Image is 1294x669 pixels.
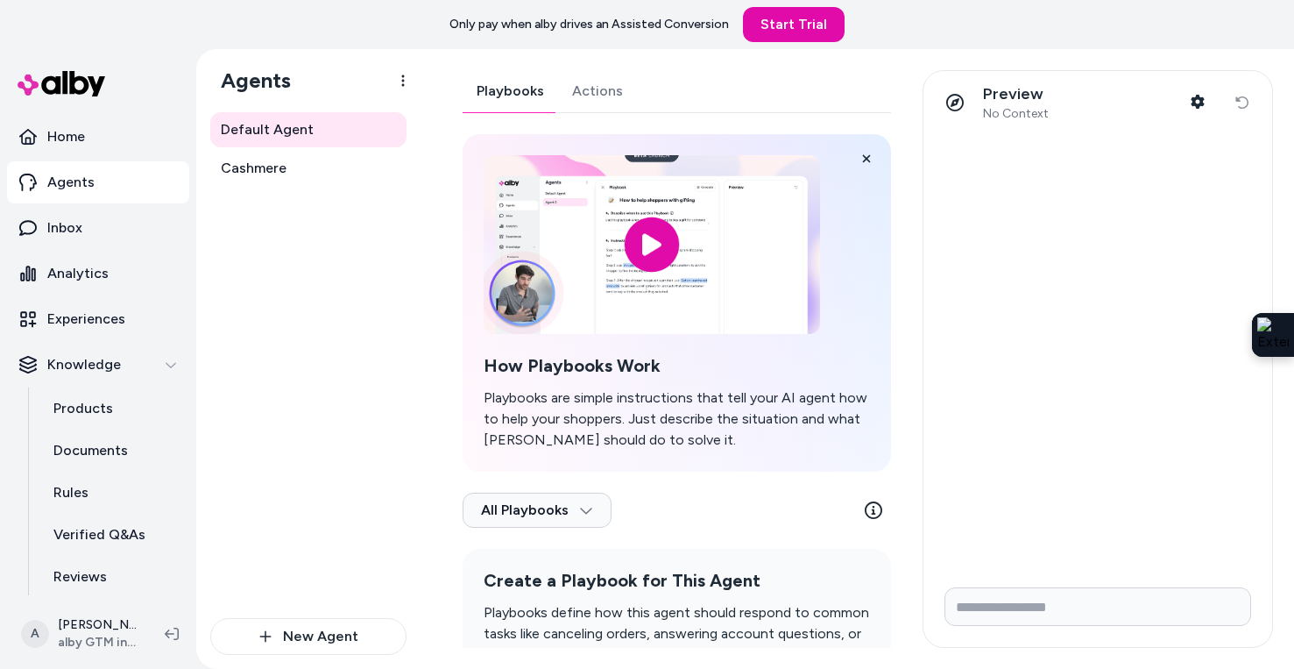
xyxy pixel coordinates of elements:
[47,309,125,330] p: Experiences
[47,354,121,375] p: Knowledge
[210,112,407,147] a: Default Agent
[53,398,113,419] p: Products
[7,298,189,340] a: Experiences
[210,618,407,655] button: New Agent
[53,440,128,461] p: Documents
[47,172,95,193] p: Agents
[484,355,870,377] h2: How Playbooks Work
[36,514,189,556] a: Verified Q&As
[210,151,407,186] a: Cashmere
[463,70,558,112] a: Playbooks
[53,566,107,587] p: Reviews
[53,482,88,503] p: Rules
[53,524,145,545] p: Verified Q&As
[36,472,189,514] a: Rules
[58,616,137,634] p: [PERSON_NAME]
[484,602,870,665] p: Playbooks define how this agent should respond to common tasks like canceling orders, answering a...
[463,493,612,528] button: All Playbooks
[11,606,151,662] button: A[PERSON_NAME]alby GTM internal
[207,68,291,94] h1: Agents
[36,388,189,430] a: Products
[47,126,85,147] p: Home
[944,587,1251,626] input: Write your prompt here
[36,430,189,472] a: Documents
[36,556,189,598] a: Reviews
[47,263,109,284] p: Analytics
[21,620,49,648] span: A
[221,119,314,140] span: Default Agent
[484,388,870,451] p: Playbooks are simple instructions that tell your AI agent how to help your shoppers. Just describ...
[743,7,845,42] a: Start Trial
[7,161,189,203] a: Agents
[221,158,286,179] span: Cashmere
[7,207,189,249] a: Inbox
[449,16,729,33] p: Only pay when alby drives an Assisted Conversion
[983,106,1049,122] span: No Context
[18,71,105,96] img: alby Logo
[1257,317,1289,352] img: Extension Icon
[558,70,637,112] a: Actions
[58,634,137,651] span: alby GTM internal
[983,84,1049,104] p: Preview
[481,502,593,519] span: All Playbooks
[484,570,870,592] h2: Create a Playbook for This Agent
[47,217,82,238] p: Inbox
[7,344,189,386] button: Knowledge
[7,253,189,295] a: Analytics
[7,116,189,158] a: Home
